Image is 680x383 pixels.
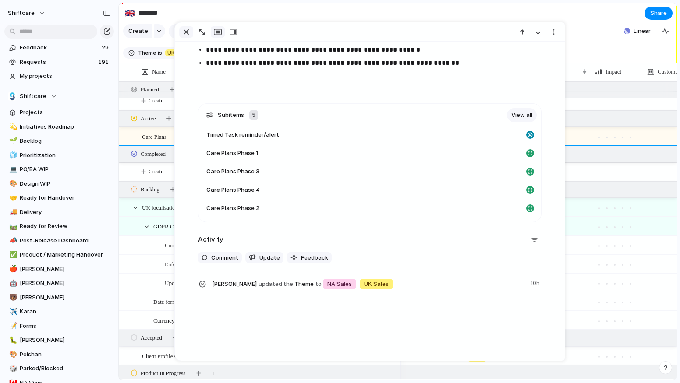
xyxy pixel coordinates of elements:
[4,56,114,69] a: Requests191
[9,207,15,217] div: 🚚
[259,280,293,288] span: updated the
[20,108,111,117] span: Projects
[531,277,542,288] span: 10h
[153,296,262,306] span: Date format and Language/ terminology change
[4,248,114,261] a: ✅Product / Marketing Handover
[8,208,17,217] button: 🚚
[141,185,159,194] span: Backlog
[20,350,111,359] span: Peishan
[123,24,152,38] button: Create
[9,321,15,331] div: 📝
[4,348,114,361] div: 🎨Peishan
[9,165,15,175] div: 💻
[102,43,110,52] span: 29
[8,307,17,316] button: ✈️
[4,149,114,162] div: 🧊Prioritization
[245,252,283,264] button: Update
[4,234,114,247] a: 📣Post-Release Dashboard
[123,6,137,20] button: 🇬🇧
[9,364,15,374] div: 🎲
[8,279,17,288] button: 🤖
[8,250,17,259] button: ✅
[4,263,114,276] a: 🍎[PERSON_NAME]
[206,204,259,213] span: Care Plans Phase 2
[8,265,17,274] button: 🍎
[4,334,114,347] a: 🐛[PERSON_NAME]
[507,108,537,122] a: View all
[4,206,114,219] a: 🚚Delivery
[658,67,680,76] span: Customer
[4,70,114,83] a: My projects
[8,193,17,202] button: 🤝
[9,150,15,160] div: 🧊
[149,96,163,105] span: Create
[163,48,195,58] button: UK Sales
[153,315,214,325] span: Currency and Taxes (VAT)
[9,264,15,274] div: 🍎
[9,221,15,232] div: 🛤️
[9,335,15,345] div: 🐛
[4,291,114,304] a: 🐻[PERSON_NAME]
[634,27,651,35] span: Linear
[4,277,114,290] a: 🤖[PERSON_NAME]
[9,307,15,317] div: ✈️
[141,114,156,123] span: Active
[20,179,111,188] span: Design WIP
[4,191,114,204] div: 🤝Ready for Handover
[149,167,163,176] span: Create
[20,123,111,131] span: Initiatives Roadmap
[4,134,114,148] div: 🌱Backlog
[259,253,280,262] span: Update
[9,349,15,359] div: 🎨
[8,123,17,131] button: 💫
[4,320,114,333] div: 📝Forms
[9,292,15,302] div: 🐻
[20,307,111,316] span: Karan
[128,27,148,35] span: Create
[9,179,15,189] div: 🎨
[8,9,35,18] span: shiftcare
[20,279,111,288] span: [PERSON_NAME]
[156,48,164,58] button: is
[198,252,242,264] button: Comment
[142,351,202,361] span: Client Profile CSV Export
[287,252,332,264] button: Feedback
[645,7,673,20] button: Share
[212,280,257,288] span: [PERSON_NAME]
[20,208,111,217] span: Delivery
[142,202,178,212] span: UK localisation
[4,90,114,103] button: Shiftcare
[20,336,111,344] span: [PERSON_NAME]
[20,72,111,81] span: My projects
[20,165,111,174] span: PO/BA WIP
[9,193,15,203] div: 🤝
[8,336,17,344] button: 🐛
[165,259,280,269] span: Enforce multi-factor authentication for staff access
[8,165,17,174] button: 💻
[4,362,114,375] a: 🎲Parked/Blocked
[620,25,654,38] button: Linear
[218,111,244,119] span: Subitems
[98,58,110,67] span: 191
[20,322,111,330] span: Forms
[158,49,162,57] span: is
[20,43,99,52] span: Feedback
[167,49,190,57] span: UK Sales
[9,122,15,132] div: 💫
[141,150,166,158] span: Completed
[4,177,114,190] div: 🎨Design WIP
[212,369,215,378] span: 1
[4,106,114,119] a: Projects
[20,137,111,145] span: Backlog
[301,253,328,262] span: Feedback
[4,220,114,233] div: 🛤️Ready for Review
[8,364,17,373] button: 🎲
[141,334,162,342] span: Accepted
